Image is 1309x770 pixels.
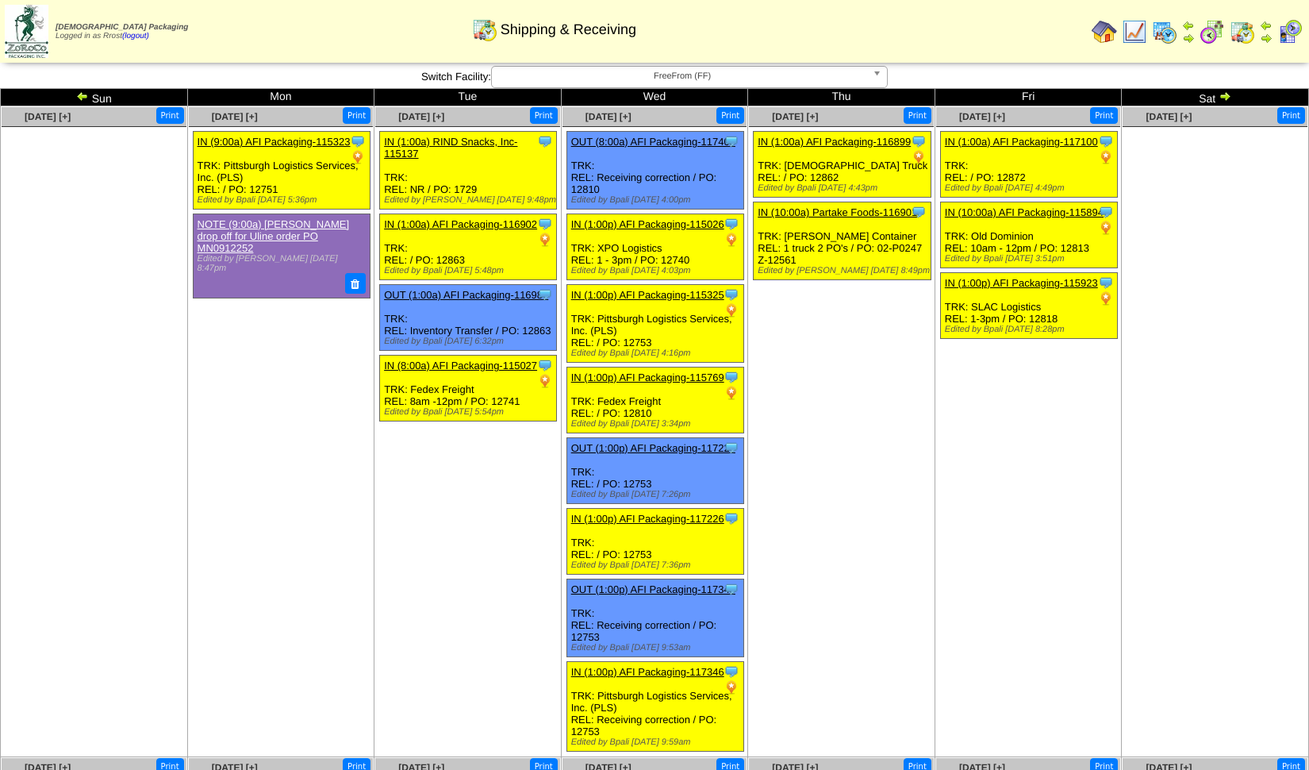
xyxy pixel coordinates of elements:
[384,136,517,160] a: IN (1:00a) RIND Snacks, Inc-115137
[384,195,556,205] div: Edited by [PERSON_NAME] [DATE] 9:48pm
[566,579,743,657] div: TRK: REL: Receiving correction / PO: 12753
[56,23,188,32] span: [DEMOGRAPHIC_DATA] Packaging
[198,195,370,205] div: Edited by Bpali [DATE] 5:36pm
[566,662,743,752] div: TRK: Pittsburgh Logistics Services, Inc. (PLS) REL: Receiving correction / PO: 12753
[571,643,743,653] div: Edited by Bpali [DATE] 9:53am
[398,111,444,122] a: [DATE] [+]
[1219,90,1231,102] img: arrowright.gif
[198,254,363,273] div: Edited by [PERSON_NAME] [DATE] 8:47pm
[537,357,553,373] img: Tooltip
[1277,107,1305,124] button: Print
[758,183,930,193] div: Edited by Bpali [DATE] 4:43pm
[748,89,935,106] td: Thu
[571,266,743,275] div: Edited by Bpali [DATE] 4:03pm
[380,132,557,210] div: TRK: REL: NR / PO: 1729
[1277,19,1303,44] img: calendarcustomer.gif
[758,206,917,218] a: IN (10:00a) Partake Foods-116901
[724,581,739,597] img: Tooltip
[1098,291,1114,306] img: PO
[724,216,739,232] img: Tooltip
[380,285,557,351] div: TRK: REL: Inventory Transfer / PO: 12863
[758,136,911,148] a: IN (1:00a) AFI Packaging-116899
[571,372,724,383] a: IN (1:00p) AFI Packaging-115769
[122,32,149,40] a: (logout)
[571,513,724,525] a: IN (1:00p) AFI Packaging-117226
[198,218,349,254] a: NOTE (9:00a) [PERSON_NAME] drop off for Uline order PO MN0912252
[754,202,931,280] div: TRK: [PERSON_NAME] Container REL: 1 truck 2 PO's / PO: 02-P0247 Z-12561
[571,560,743,570] div: Edited by Bpali [DATE] 7:36pm
[571,136,735,148] a: OUT (8:00a) AFI Packaging-117403
[566,214,743,280] div: TRK: XPO Logistics REL: 1 - 3pm / PO: 12740
[571,442,735,454] a: OUT (1:00p) AFI Packaging-117224
[537,287,553,302] img: Tooltip
[380,356,557,422] div: TRK: Fedex Freight REL: 8am -12pm / PO: 12741
[566,368,743,433] div: TRK: Fedex Freight REL: / PO: 12810
[1230,19,1255,44] img: calendarinout.gif
[1098,204,1114,220] img: Tooltip
[537,216,553,232] img: Tooltip
[537,232,553,248] img: PO
[1152,19,1177,44] img: calendarprod.gif
[571,490,743,499] div: Edited by Bpali [DATE] 7:26pm
[724,510,739,526] img: Tooltip
[530,107,558,124] button: Print
[384,337,556,346] div: Edited by Bpali [DATE] 6:32pm
[940,273,1117,339] div: TRK: SLAC Logistics REL: 1-3pm / PO: 12818
[724,369,739,385] img: Tooltip
[472,17,497,42] img: calendarinout.gif
[1098,149,1114,165] img: PO
[571,218,724,230] a: IN (1:00p) AFI Packaging-115026
[384,218,537,230] a: IN (1:00a) AFI Packaging-116902
[212,111,258,122] a: [DATE] [+]
[724,133,739,149] img: Tooltip
[76,90,89,102] img: arrowleft.gif
[1098,220,1114,236] img: PO
[1090,107,1118,124] button: Print
[187,89,374,106] td: Mon
[571,666,724,678] a: IN (1:00p) AFI Packaging-117346
[374,89,562,106] td: Tue
[959,111,1005,122] a: [DATE] [+]
[585,111,631,122] a: [DATE] [+]
[156,107,184,124] button: Print
[911,149,927,165] img: PO
[498,67,866,86] span: FreeFrom (FF)
[940,202,1117,268] div: TRK: Old Dominion REL: 10am - 12pm / PO: 12813
[724,440,739,456] img: Tooltip
[571,348,743,358] div: Edited by Bpali [DATE] 4:16pm
[561,89,748,106] td: Wed
[945,325,1117,334] div: Edited by Bpali [DATE] 8:28pm
[25,111,71,122] span: [DATE] [+]
[945,277,1098,289] a: IN (1:00p) AFI Packaging-115923
[193,132,370,210] div: TRK: Pittsburgh Logistics Services, Inc. (PLS) REL: / PO: 12751
[1,89,188,106] td: Sun
[724,302,739,318] img: PO
[566,285,743,363] div: TRK: Pittsburgh Logistics Services, Inc. (PLS) REL: / PO: 12753
[571,737,743,747] div: Edited by Bpali [DATE] 9:59am
[724,680,739,695] img: PO
[571,195,743,205] div: Edited by Bpali [DATE] 4:00pm
[904,107,931,124] button: Print
[1098,133,1114,149] img: Tooltip
[198,136,351,148] a: IN (9:00a) AFI Packaging-115323
[501,21,636,38] span: Shipping & Receiving
[911,133,927,149] img: Tooltip
[945,183,1117,193] div: Edited by Bpali [DATE] 4:49pm
[1146,111,1192,122] a: [DATE] [+]
[56,23,188,40] span: Logged in as Rrost
[1092,19,1117,44] img: home.gif
[1098,275,1114,291] img: Tooltip
[380,214,557,280] div: TRK: REL: / PO: 12863
[1260,19,1273,32] img: arrowleft.gif
[384,360,537,372] a: IN (8:00a) AFI Packaging-115027
[566,132,743,210] div: TRK: REL: Receiving correction / PO: 12810
[571,289,724,301] a: IN (1:00p) AFI Packaging-115325
[350,133,366,149] img: Tooltip
[716,107,744,124] button: Print
[945,254,1117,264] div: Edited by Bpali [DATE] 3:51pm
[724,287,739,302] img: Tooltip
[724,385,739,401] img: PO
